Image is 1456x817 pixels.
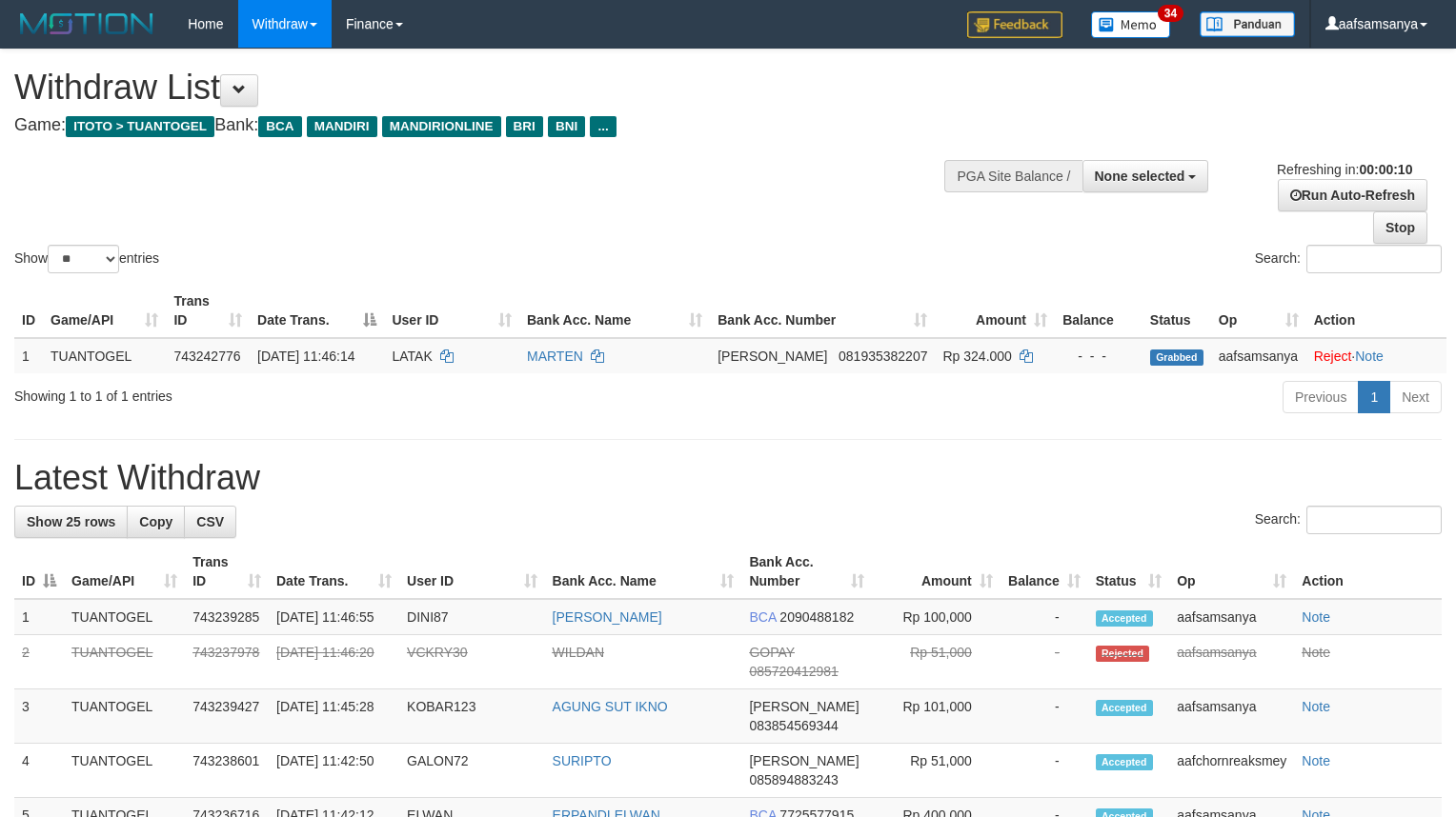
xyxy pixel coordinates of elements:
td: 743239427 [185,689,269,744]
th: Status: activate to sort column ascending [1088,545,1169,599]
td: TUANTOGEL [64,599,185,635]
label: Show entries [14,245,159,273]
select: Showentries [48,245,119,273]
span: None selected [1095,169,1185,184]
td: [DATE] 11:46:20 [269,635,399,689]
a: MARTEN [527,349,583,364]
td: Rp 100,000 [872,599,1001,635]
div: - - - [1062,347,1135,366]
a: Show 25 rows [14,506,128,538]
td: GALON72 [399,744,545,798]
th: Date Trans.: activate to sort column descending [250,284,384,338]
td: 4 [14,744,64,798]
span: Show 25 rows [27,514,115,529]
td: - [1001,635,1088,689]
th: User ID: activate to sort column ascending [399,545,545,599]
th: Bank Acc. Number: activate to sort column ascending [710,284,935,338]
span: Copy 085894883243 to clipboard [749,772,838,787]
a: Next [1389,381,1442,413]
th: Status [1143,284,1211,338]
a: Stop [1373,211,1427,244]
span: CSV [196,514,224,529]
td: [DATE] 11:42:50 [269,744,399,798]
span: Copy 081935382207 to clipboard [839,349,927,364]
span: GOPAY [749,645,794,660]
a: WILDAN [553,645,604,660]
a: SURIPTO [553,753,612,768]
a: Previous [1283,381,1359,413]
span: [PERSON_NAME] [749,753,859,768]
span: Copy 2090488182 to clipboard [779,609,854,625]
span: BRI [506,116,543,137]
td: [DATE] 11:45:28 [269,689,399,744]
a: Note [1355,349,1384,364]
span: Copy [139,514,172,529]
span: [PERSON_NAME] [718,349,827,364]
a: Reject [1314,349,1352,364]
th: Game/API: activate to sort column ascending [43,284,166,338]
img: Feedback.jpg [967,11,1062,38]
a: Copy [127,506,185,538]
td: [DATE] 11:46:55 [269,599,399,635]
h1: Withdraw List [14,69,952,107]
label: Search: [1255,506,1442,534]
span: LATAK [392,349,432,364]
input: Search: [1306,506,1442,534]
span: [DATE] 11:46:14 [257,349,354,364]
span: Rp 324.000 [942,349,1011,364]
span: BCA [258,116,301,137]
th: Trans ID: activate to sort column ascending [185,545,269,599]
th: Trans ID: activate to sort column ascending [166,284,250,338]
td: Rp 101,000 [872,689,1001,744]
td: 3 [14,689,64,744]
a: CSV [184,506,236,538]
th: Amount: activate to sort column ascending [872,545,1001,599]
a: AGUNG SUT IKNO [553,699,668,714]
a: 1 [1358,381,1390,413]
a: Note [1302,609,1330,625]
td: TUANTOGEL [64,689,185,744]
span: BNI [548,116,585,137]
h1: Latest Withdraw [14,459,1442,497]
td: Rp 51,000 [872,635,1001,689]
td: 743238601 [185,744,269,798]
span: Accepted [1096,610,1153,627]
span: MANDIRIONLINE [382,116,501,137]
td: 1 [14,338,43,373]
td: · [1306,338,1446,373]
td: 2 [14,635,64,689]
a: Note [1302,753,1330,768]
span: 743242776 [173,349,240,364]
td: Rp 51,000 [872,744,1001,798]
th: ID [14,284,43,338]
th: Op: activate to sort column ascending [1211,284,1306,338]
span: Copy 085720412981 to clipboard [749,664,838,679]
span: Accepted [1096,754,1153,770]
th: Op: activate to sort column ascending [1169,545,1294,599]
th: Action [1306,284,1446,338]
div: Showing 1 to 1 of 1 entries [14,379,593,406]
input: Search: [1306,245,1442,273]
a: Note [1302,699,1330,714]
td: aafsamsanya [1169,599,1294,635]
th: Balance [1055,284,1143,338]
strong: 00:00:10 [1359,162,1412,177]
th: Bank Acc. Name: activate to sort column ascending [519,284,710,338]
td: TUANTOGEL [64,744,185,798]
th: ID: activate to sort column descending [14,545,64,599]
td: VCKRY30 [399,635,545,689]
th: Amount: activate to sort column ascending [935,284,1054,338]
td: KOBAR123 [399,689,545,744]
td: TUANTOGEL [64,635,185,689]
td: aafsamsanya [1169,689,1294,744]
span: Copy 083854569344 to clipboard [749,718,838,733]
h4: Game: Bank: [14,116,952,135]
a: Note [1302,645,1330,660]
span: BCA [749,609,776,625]
th: Bank Acc. Number: activate to sort column ascending [741,545,872,599]
span: Rejected [1096,646,1149,662]
th: Date Trans.: activate to sort column ascending [269,545,399,599]
th: Balance: activate to sort column ascending [1001,545,1088,599]
span: Refreshing in: [1277,162,1412,177]
td: 1 [14,599,64,635]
